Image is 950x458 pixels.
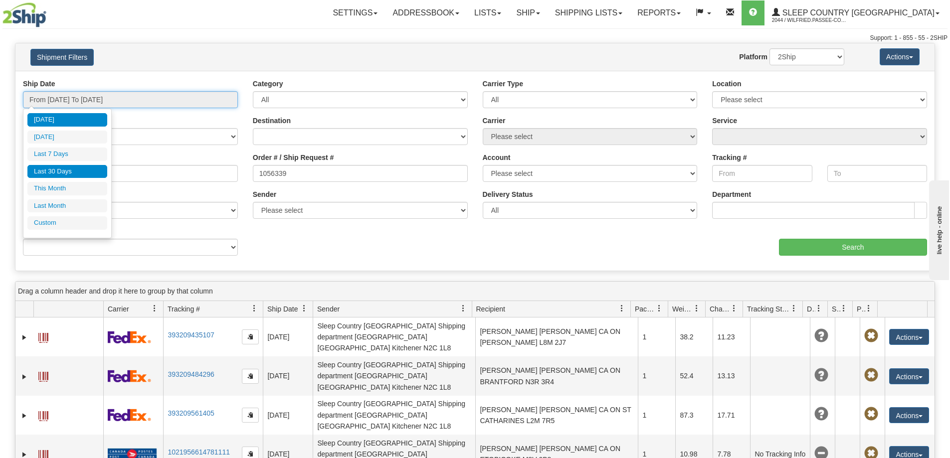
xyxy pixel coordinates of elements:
a: Ship Date filter column settings [296,300,313,317]
img: 2 - FedEx Express® [108,331,151,343]
span: Pickup Status [857,304,865,314]
span: Ship Date [267,304,298,314]
span: Charge [710,304,731,314]
span: Unknown [814,329,828,343]
button: Copy to clipboard [242,329,259,344]
label: Category [253,79,283,89]
span: Tracking # [168,304,200,314]
button: Actions [889,407,929,423]
a: 1021956614781111 [168,448,230,456]
span: Recipient [476,304,505,314]
span: Unknown [814,407,828,421]
button: Actions [889,368,929,384]
li: Custom [27,216,107,230]
label: Platform [739,52,767,62]
img: 2 - FedEx Express® [108,370,151,382]
label: Destination [253,116,291,126]
td: 1 [638,356,675,395]
span: Shipment Issues [832,304,840,314]
span: Delivery Status [807,304,815,314]
td: [PERSON_NAME] [PERSON_NAME] CA ON ST CATHARINES L2M 7R5 [475,396,638,435]
a: Tracking Status filter column settings [785,300,802,317]
label: Sender [253,189,276,199]
a: Delivery Status filter column settings [810,300,827,317]
a: Pickup Status filter column settings [860,300,877,317]
td: 52.4 [675,356,713,395]
a: Label [38,328,48,344]
a: Addressbook [385,0,467,25]
a: Packages filter column settings [651,300,668,317]
td: 17.71 [713,396,750,435]
a: Shipment Issues filter column settings [835,300,852,317]
td: 11.23 [713,317,750,356]
span: 2044 / Wilfried.Passee-Coutrin [772,15,847,25]
li: Last 7 Days [27,148,107,161]
td: [DATE] [263,356,313,395]
span: Weight [672,304,693,314]
td: [PERSON_NAME] [PERSON_NAME] CA ON BRANTFORD N3R 3R4 [475,356,638,395]
li: Last 30 Days [27,165,107,178]
div: grid grouping header [15,282,935,301]
input: Search [779,239,927,256]
li: Last Month [27,199,107,213]
label: Service [712,116,737,126]
a: Recipient filter column settings [613,300,630,317]
span: Unknown [814,368,828,382]
input: From [712,165,812,182]
a: Ship [509,0,547,25]
a: Expand [19,332,29,342]
button: Actions [889,329,929,345]
a: 393209484296 [168,370,214,378]
div: Support: 1 - 855 - 55 - 2SHIP [2,34,948,42]
td: Sleep Country [GEOGRAPHIC_DATA] Shipping department [GEOGRAPHIC_DATA] [GEOGRAPHIC_DATA] Kitchener... [313,396,475,435]
div: live help - online [7,8,92,16]
li: This Month [27,182,107,195]
a: Settings [325,0,385,25]
img: 2 - FedEx Express® [108,409,151,421]
a: Tracking # filter column settings [246,300,263,317]
td: 87.3 [675,396,713,435]
td: 1 [638,396,675,435]
button: Actions [880,48,920,65]
td: Sleep Country [GEOGRAPHIC_DATA] Shipping department [GEOGRAPHIC_DATA] [GEOGRAPHIC_DATA] Kitchener... [313,356,475,395]
label: Delivery Status [483,189,533,199]
span: Packages [635,304,656,314]
button: Shipment Filters [30,49,94,66]
a: Expand [19,372,29,382]
img: logo2044.jpg [2,2,46,27]
label: Carrier [483,116,506,126]
button: Copy to clipboard [242,369,259,384]
a: Label [38,407,48,423]
a: Charge filter column settings [726,300,743,317]
iframe: chat widget [927,178,949,280]
button: Copy to clipboard [242,408,259,423]
a: Shipping lists [548,0,630,25]
span: Sender [317,304,340,314]
td: [PERSON_NAME] [PERSON_NAME] CA ON [PERSON_NAME] L8M 2J7 [475,317,638,356]
label: Department [712,189,751,199]
td: 38.2 [675,317,713,356]
td: [DATE] [263,317,313,356]
td: 1 [638,317,675,356]
input: To [827,165,927,182]
a: 393209561405 [168,409,214,417]
label: Location [712,79,741,89]
span: Carrier [108,304,129,314]
a: Label [38,367,48,383]
label: Ship Date [23,79,55,89]
span: Pickup Not Assigned [864,407,878,421]
label: Order # / Ship Request # [253,153,334,162]
a: Reports [630,0,688,25]
span: Pickup Not Assigned [864,368,878,382]
a: Sleep Country [GEOGRAPHIC_DATA] 2044 / Wilfried.Passee-Coutrin [764,0,947,25]
label: Account [483,153,511,162]
a: Expand [19,411,29,421]
span: Pickup Not Assigned [864,329,878,343]
a: Sender filter column settings [455,300,472,317]
span: Sleep Country [GEOGRAPHIC_DATA] [780,8,935,17]
a: 393209435107 [168,331,214,339]
td: Sleep Country [GEOGRAPHIC_DATA] Shipping department [GEOGRAPHIC_DATA] [GEOGRAPHIC_DATA] Kitchener... [313,317,475,356]
label: Tracking # [712,153,747,162]
a: Weight filter column settings [688,300,705,317]
td: [DATE] [263,396,313,435]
